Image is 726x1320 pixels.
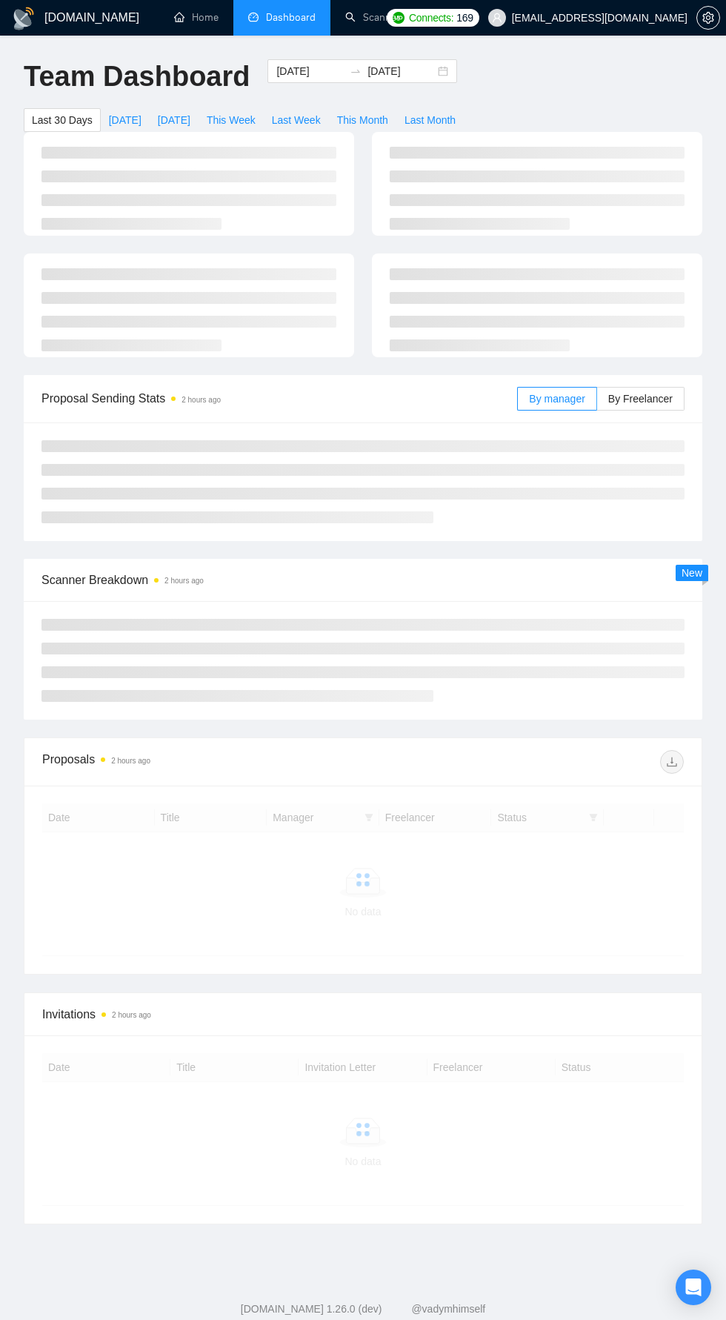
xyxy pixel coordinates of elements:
[207,112,256,128] span: This Week
[199,108,264,132] button: This Week
[350,65,362,77] span: swap-right
[181,396,221,404] time: 2 hours ago
[24,59,250,94] h1: Team Dashboard
[529,393,585,405] span: By manager
[41,571,685,589] span: Scanner Breakdown
[150,108,199,132] button: [DATE]
[266,11,316,24] span: Dashboard
[345,11,400,24] a: searchScanner
[42,1005,684,1024] span: Invitations
[276,63,344,79] input: Start date
[101,108,150,132] button: [DATE]
[109,112,141,128] span: [DATE]
[174,11,219,24] a: homeHome
[337,112,388,128] span: This Month
[608,393,673,405] span: By Freelancer
[41,389,517,408] span: Proposal Sending Stats
[396,108,464,132] button: Last Month
[248,12,259,22] span: dashboard
[404,112,456,128] span: Last Month
[329,108,396,132] button: This Month
[676,1270,711,1305] div: Open Intercom Messenger
[42,750,363,774] div: Proposals
[32,112,93,128] span: Last 30 Days
[367,63,435,79] input: End date
[241,1303,382,1315] a: [DOMAIN_NAME] 1.26.0 (dev)
[272,112,321,128] span: Last Week
[696,12,720,24] a: setting
[264,108,329,132] button: Last Week
[409,10,453,26] span: Connects:
[456,10,473,26] span: 169
[158,112,190,128] span: [DATE]
[696,6,720,30] button: setting
[112,1011,151,1019] time: 2 hours ago
[492,13,502,23] span: user
[164,577,204,585] time: 2 hours ago
[682,567,702,579] span: New
[24,108,101,132] button: Last 30 Days
[111,757,150,765] time: 2 hours ago
[411,1303,485,1315] a: @vadymhimself
[12,7,36,30] img: logo
[350,65,362,77] span: to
